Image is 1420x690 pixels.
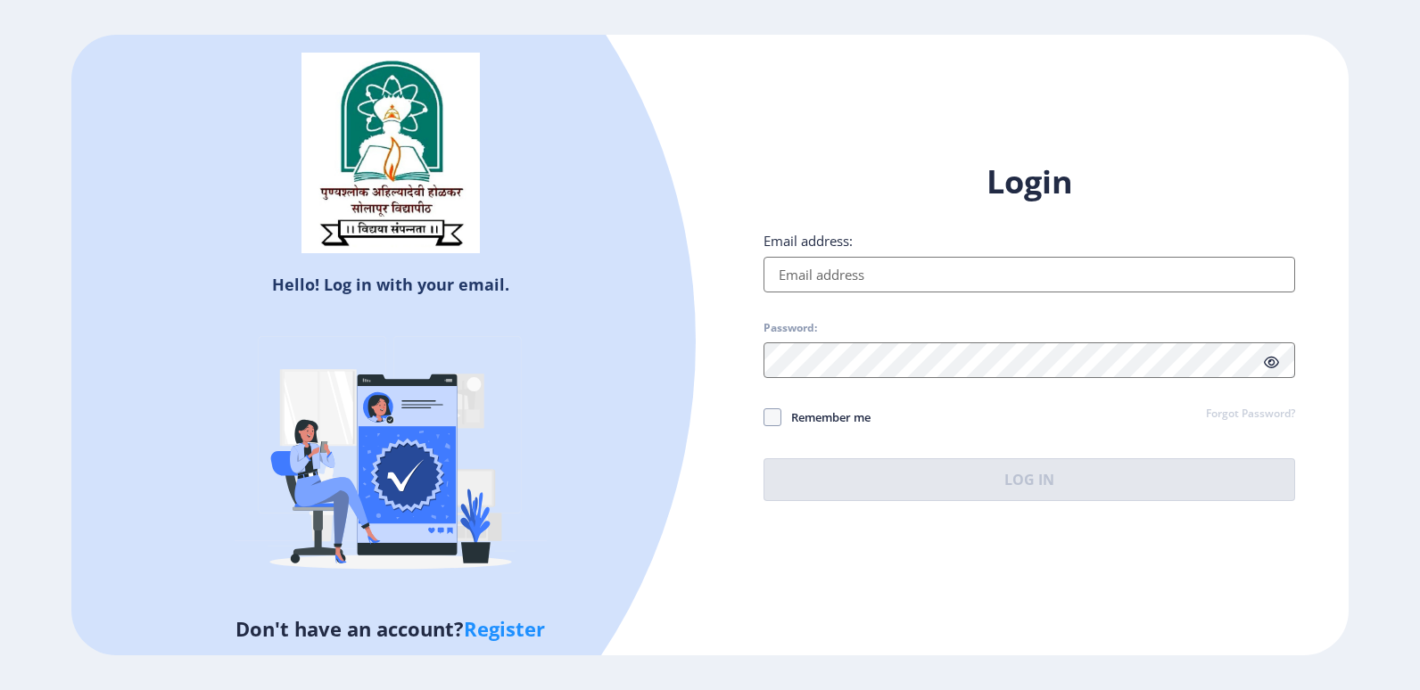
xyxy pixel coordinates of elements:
[464,615,545,642] a: Register
[301,53,480,254] img: sulogo.png
[781,407,871,428] span: Remember me
[235,302,547,614] img: Verified-rafiki.svg
[85,614,697,643] h5: Don't have an account?
[764,160,1295,203] h1: Login
[764,321,817,335] label: Password:
[764,458,1295,501] button: Log In
[764,257,1295,292] input: Email address
[1206,407,1295,423] a: Forgot Password?
[764,232,853,250] label: Email address:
